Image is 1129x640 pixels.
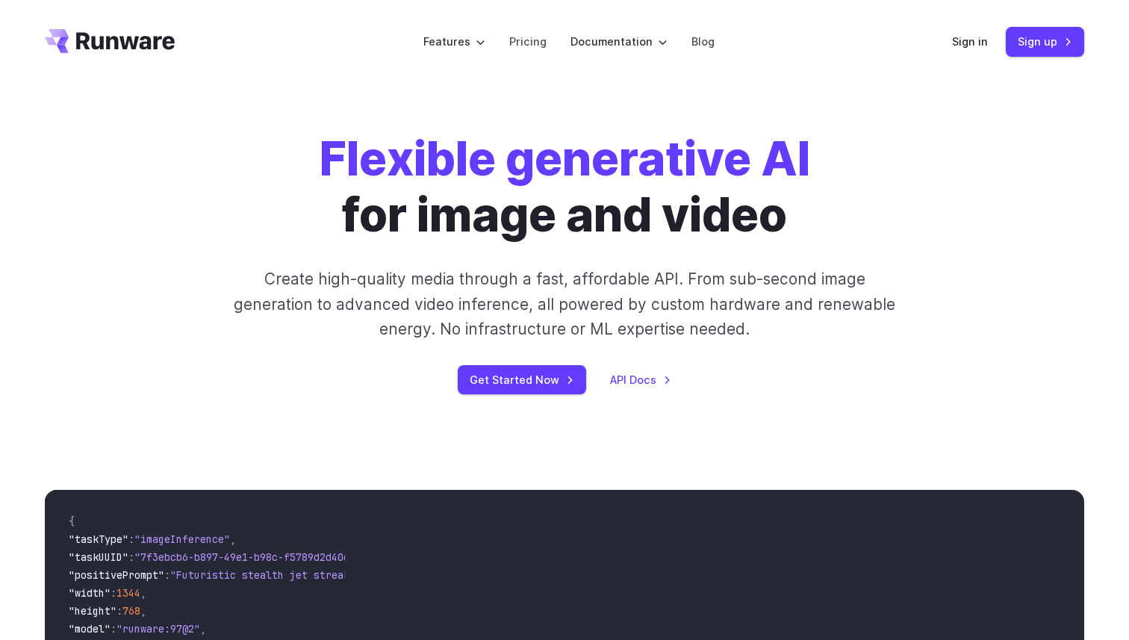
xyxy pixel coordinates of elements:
[69,515,75,528] span: {
[691,33,715,50] a: Blog
[69,532,128,546] span: "taskType"
[69,568,164,582] span: "positivePrompt"
[320,131,810,187] strong: Flexible generative AI
[1006,27,1084,56] a: Sign up
[509,33,547,50] a: Pricing
[116,586,140,600] span: 1344
[111,622,116,636] span: :
[69,622,111,636] span: "model"
[232,267,898,341] p: Create high-quality media through a fast, affordable API. From sub-second image generation to adv...
[122,604,140,618] span: 768
[116,622,200,636] span: "runware:97@2"
[69,604,116,618] span: "height"
[134,532,230,546] span: "imageInference"
[128,532,134,546] span: :
[111,586,116,600] span: :
[69,550,128,564] span: "taskUUID"
[164,568,170,582] span: :
[423,33,485,50] label: Features
[170,568,714,582] span: "Futuristic stealth jet streaking through a neon-lit cityscape with glowing purple exhaust"
[69,586,111,600] span: "width"
[458,365,586,394] a: Get Started Now
[140,586,146,600] span: ,
[230,532,236,546] span: ,
[128,550,134,564] span: :
[570,33,668,50] label: Documentation
[320,131,810,243] h1: for image and video
[140,604,146,618] span: ,
[134,550,361,564] span: "7f3ebcb6-b897-49e1-b98c-f5789d2d40d7"
[952,33,988,50] a: Sign in
[610,371,671,388] a: API Docs
[116,604,122,618] span: :
[200,622,206,636] span: ,
[45,29,175,53] a: Go to /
